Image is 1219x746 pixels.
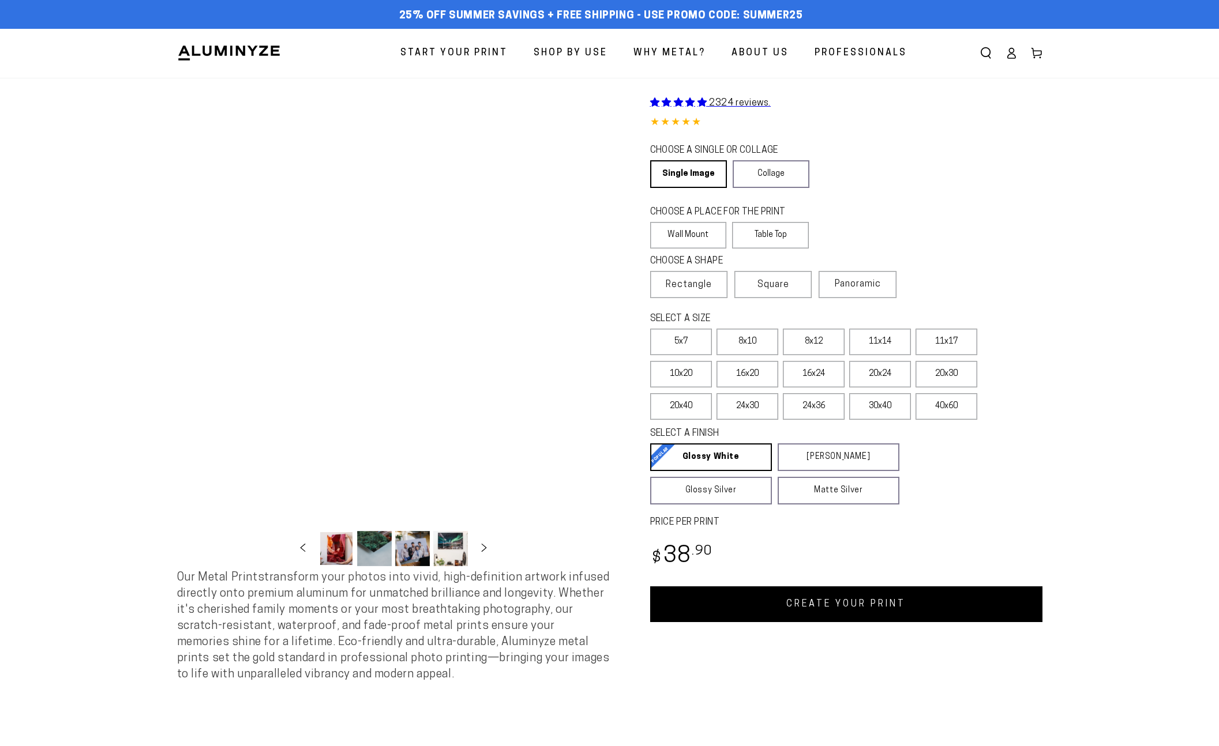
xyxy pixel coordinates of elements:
summary: Search our site [973,40,999,66]
label: 11x14 [849,329,911,355]
label: 24x30 [717,393,778,420]
media-gallery: Gallery Viewer [177,78,610,570]
label: 20x40 [650,393,712,420]
label: 10x20 [650,361,712,387]
label: 20x30 [916,361,977,387]
label: 11x17 [916,329,977,355]
a: Start Your Print [392,38,516,69]
a: Glossy Silver [650,477,772,504]
a: Why Metal? [625,38,714,69]
span: Panoramic [835,280,881,289]
button: Load image 3 in gallery view [395,531,430,566]
span: Start Your Print [400,45,508,62]
label: 40x60 [916,393,977,420]
a: Professionals [806,38,916,69]
span: $ [652,551,662,566]
label: Wall Mount [650,222,727,248]
a: [PERSON_NAME] [778,443,899,471]
span: Rectangle [666,278,712,292]
label: 5x7 [650,329,712,355]
span: 25% off Summer Savings + Free Shipping - Use Promo Code: SUMMER25 [399,10,803,22]
legend: SELECT A SIZE [650,312,881,326]
sup: .90 [692,545,712,558]
label: 8x10 [717,329,778,355]
legend: SELECT A FINISH [650,427,872,440]
img: Aluminyze [177,44,281,62]
span: About Us [732,45,789,62]
button: Load image 2 in gallery view [357,531,392,566]
a: 2324 reviews. [650,99,771,108]
a: About Us [723,38,797,69]
span: Why Metal? [633,45,706,62]
legend: CHOOSE A SINGLE OR COLLAGE [650,144,799,157]
a: CREATE YOUR PRINT [650,586,1042,622]
button: Slide left [290,536,316,561]
label: 16x20 [717,361,778,387]
a: Glossy White [650,443,772,471]
a: Single Image [650,160,727,188]
span: Our Metal Prints transform your photos into vivid, high-definition artwork infused directly onto ... [177,572,610,680]
a: Shop By Use [525,38,616,69]
label: 8x12 [783,329,845,355]
a: Matte Silver [778,477,899,504]
label: PRICE PER PRINT [650,516,1042,529]
span: Square [757,278,789,292]
span: Professionals [815,45,907,62]
span: 2324 reviews. [709,99,771,108]
label: 16x24 [783,361,845,387]
div: 4.85 out of 5.0 stars [650,115,1042,131]
button: Slide right [471,536,497,561]
legend: CHOOSE A SHAPE [650,255,800,268]
label: 24x36 [783,393,845,420]
button: Load image 1 in gallery view [319,531,354,566]
a: Collage [733,160,809,188]
label: 20x24 [849,361,911,387]
span: Shop By Use [534,45,607,62]
label: 30x40 [849,393,911,420]
button: Load image 4 in gallery view [433,531,468,566]
bdi: 38 [650,545,713,568]
legend: CHOOSE A PLACE FOR THE PRINT [650,206,798,219]
label: Table Top [732,222,809,248]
